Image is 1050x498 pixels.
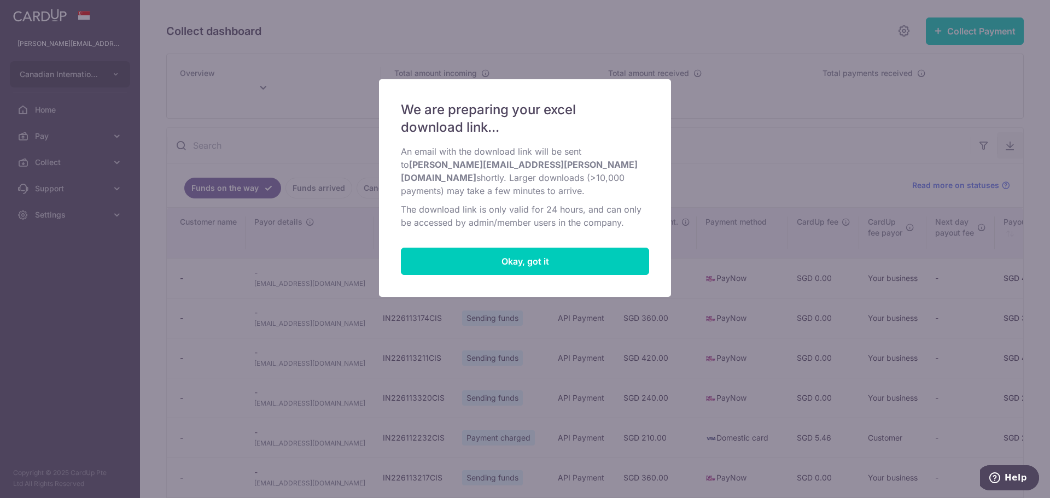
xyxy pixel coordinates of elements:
[401,248,649,275] button: Close
[401,101,636,136] span: We are preparing your excel download link...
[401,159,638,183] b: [PERSON_NAME][EMAIL_ADDRESS][PERSON_NAME][DOMAIN_NAME]
[25,8,47,17] span: Help
[401,203,649,229] p: The download link is only valid for 24 hours, and can only be accessed by admin/member users in t...
[401,145,649,197] p: An email with the download link will be sent to shortly. Larger downloads (>10,000 payments) may ...
[980,465,1039,493] iframe: Opens a widget where you can find more information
